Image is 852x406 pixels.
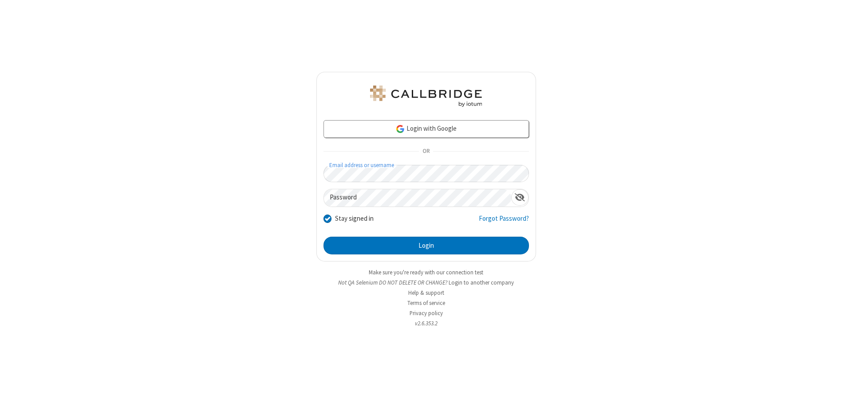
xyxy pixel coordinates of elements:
a: Help & support [408,289,444,297]
button: Login to another company [449,278,514,287]
a: Login with Google [323,120,529,138]
a: Forgot Password? [479,214,529,230]
button: Login [323,237,529,254]
input: Email address or username [323,165,529,182]
a: Make sure you're ready with our connection test [369,269,483,276]
span: OR [419,145,433,158]
a: Terms of service [407,299,445,307]
img: google-icon.png [395,124,405,134]
a: Privacy policy [410,309,443,317]
div: Show password [511,189,529,206]
input: Password [324,189,511,207]
iframe: Chat [830,383,845,400]
li: v2.6.353.2 [316,319,536,328]
li: Not QA Selenium DO NOT DELETE OR CHANGE? [316,278,536,287]
img: QA Selenium DO NOT DELETE OR CHANGE [368,86,484,107]
label: Stay signed in [335,214,374,224]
